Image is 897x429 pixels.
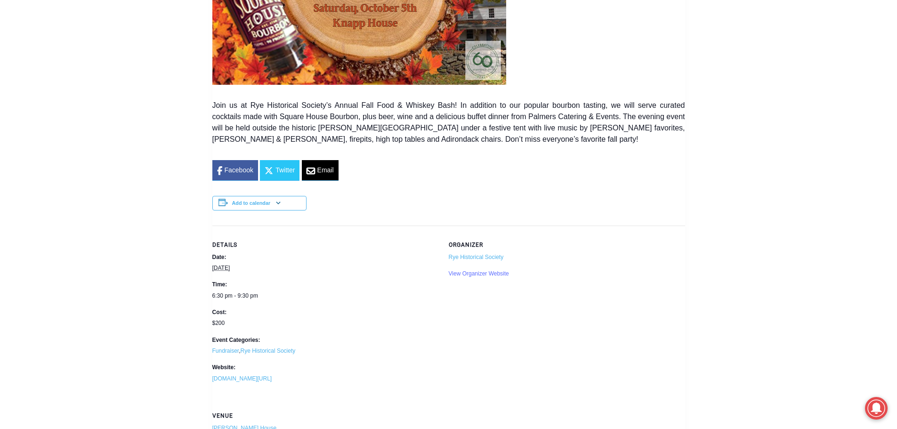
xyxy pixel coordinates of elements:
[260,160,299,180] a: Twitter
[287,10,328,36] h4: Book [PERSON_NAME]'s Good Humor for Your Event
[212,336,437,345] dt: Event Categories:
[212,412,437,420] h2: Venue
[302,160,339,180] a: Email
[212,160,258,180] a: Facebook
[212,375,272,382] a: [DOMAIN_NAME][URL]
[228,0,284,43] img: s_800_d653096d-cda9-4b24-94f4-9ae0c7afa054.jpeg
[241,348,296,354] a: Rye Historical Society
[212,363,437,372] dt: Website:
[238,0,445,91] div: "At the 10am stand-up meeting, each intern gets a chance to take [PERSON_NAME] and the other inte...
[212,347,437,356] dd: ,
[449,254,504,260] a: Rye Historical Society
[212,280,437,289] dt: Time:
[212,253,437,262] dt: Date:
[62,12,233,30] div: Book [PERSON_NAME]'s Good Humor for Your Drive by Birthday
[246,94,436,115] span: Intern @ [DOMAIN_NAME]
[226,91,456,117] a: Intern @ [DOMAIN_NAME]
[212,319,437,328] dd: $200
[232,200,271,206] button: Add to calendar
[449,241,674,249] h2: Organizer
[449,270,509,277] a: View Organizer Website
[212,348,239,354] a: Fundraiser
[212,308,437,317] dt: Cost:
[212,291,437,300] div: 2024-10-05
[212,241,437,249] h2: Details
[280,3,340,43] a: Book [PERSON_NAME]'s Good Humor for Your Event
[212,100,685,145] p: Join us at Rye Historical Society’s Annual Fall Food & Whiskey Bash! In addition to our popular b...
[212,265,230,271] abbr: 2024-10-05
